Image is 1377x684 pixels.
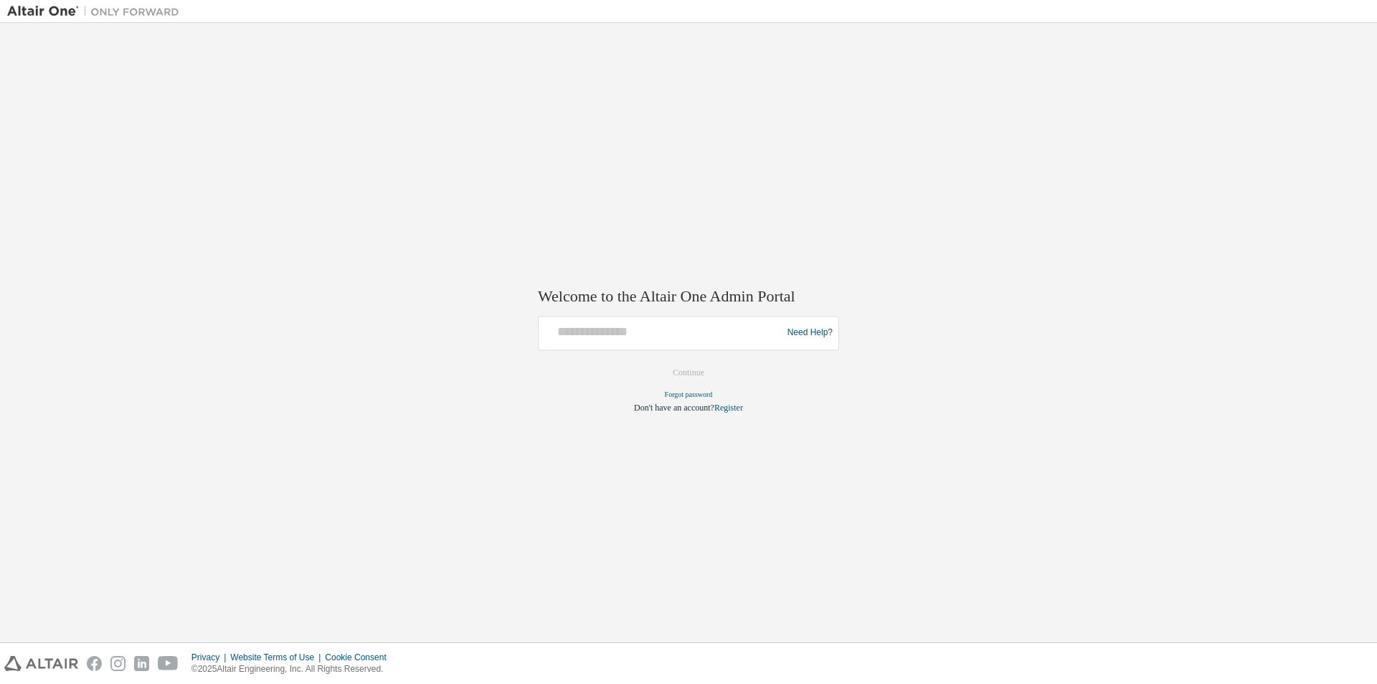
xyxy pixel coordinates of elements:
div: Privacy [191,652,230,663]
a: Need Help? [787,333,833,334]
p: © 2025 Altair Engineering, Inc. All Rights Reserved. [191,663,395,675]
a: Register [714,403,743,413]
h2: Welcome to the Altair One Admin Portal [538,287,839,307]
div: Website Terms of Use [230,652,325,663]
img: facebook.svg [87,656,102,671]
img: youtube.svg [158,656,179,671]
div: Cookie Consent [325,652,394,663]
img: linkedin.svg [134,656,149,671]
a: Forgot password [665,390,713,398]
img: instagram.svg [110,656,126,671]
img: Altair One [7,4,186,19]
span: Don't have an account? [634,403,714,413]
img: altair_logo.svg [4,656,78,671]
